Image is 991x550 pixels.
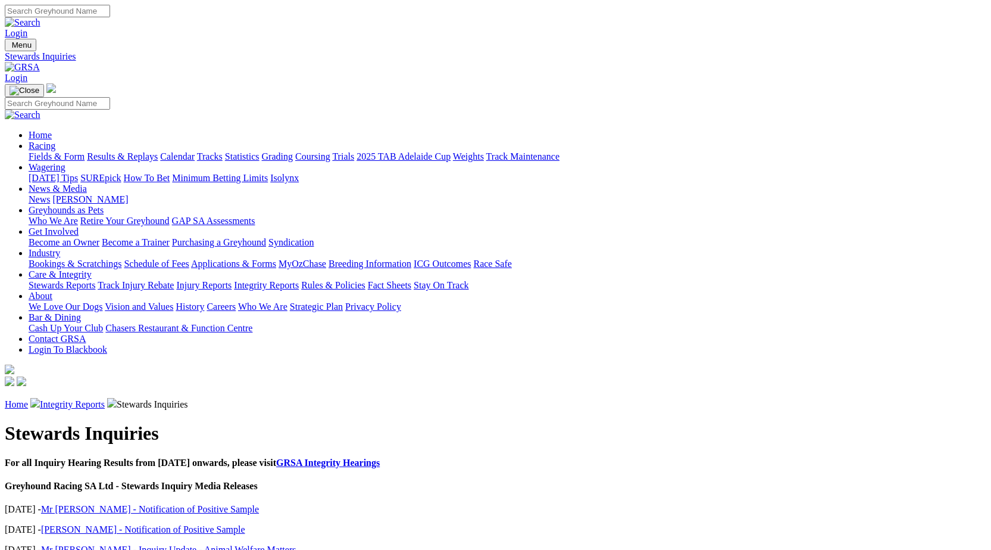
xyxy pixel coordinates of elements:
[29,237,99,247] a: Become an Owner
[29,173,78,183] a: [DATE] Tips
[124,259,189,269] a: Schedule of Fees
[345,302,401,312] a: Privacy Policy
[172,216,255,226] a: GAP SA Assessments
[29,194,50,204] a: News
[87,151,158,161] a: Results & Replays
[238,302,287,312] a: Who We Are
[105,302,173,312] a: Vision and Values
[301,280,365,290] a: Rules & Policies
[29,280,95,290] a: Stewards Reports
[12,41,32,49] span: Menu
[5,365,14,374] img: logo-grsa-white.png
[29,151,986,162] div: Racing
[30,398,40,408] img: chevron-right.svg
[207,302,236,312] a: Careers
[29,141,55,151] a: Racing
[414,280,468,290] a: Stay On Track
[453,151,484,161] a: Weights
[29,237,986,248] div: Get Involved
[5,5,110,17] input: Search
[295,151,330,161] a: Coursing
[5,73,27,83] a: Login
[29,302,102,312] a: We Love Our Dogs
[279,259,326,269] a: MyOzChase
[5,97,110,110] input: Search
[29,194,986,205] div: News & Media
[29,216,78,226] a: Who We Are
[98,280,174,290] a: Track Injury Rebate
[29,259,121,269] a: Bookings & Scratchings
[5,39,36,51] button: Toggle navigation
[5,422,986,445] h1: Stewards Inquiries
[41,524,245,535] a: [PERSON_NAME] - Notification of Positive Sample
[368,280,411,290] a: Fact Sheets
[160,151,195,161] a: Calendar
[29,334,86,344] a: Contact GRSA
[29,216,986,226] div: Greyhounds as Pets
[262,151,293,161] a: Grading
[80,216,170,226] a: Retire Your Greyhound
[29,344,107,355] a: Login To Blackbook
[191,259,276,269] a: Applications & Forms
[17,377,26,386] img: twitter.svg
[29,323,103,333] a: Cash Up Your Club
[5,399,28,409] a: Home
[234,280,299,290] a: Integrity Reports
[124,173,170,183] a: How To Bet
[80,173,121,183] a: SUREpick
[29,291,52,301] a: About
[29,173,986,184] div: Wagering
[29,302,986,312] div: About
[176,302,204,312] a: History
[290,302,343,312] a: Strategic Plan
[5,504,986,515] p: [DATE] -
[107,398,117,408] img: chevron-right.svg
[29,205,104,215] a: Greyhounds as Pets
[105,323,252,333] a: Chasers Restaurant & Function Centre
[29,130,52,140] a: Home
[5,51,986,62] a: Stewards Inquiries
[29,323,986,334] div: Bar & Dining
[332,151,354,161] a: Trials
[225,151,260,161] a: Statistics
[473,259,511,269] a: Race Safe
[10,86,39,95] img: Close
[486,151,559,161] a: Track Maintenance
[29,184,87,194] a: News & Media
[40,399,105,409] a: Integrity Reports
[46,83,56,93] img: logo-grsa-white.png
[29,162,65,172] a: Wagering
[270,173,299,183] a: Isolynx
[29,226,79,237] a: Get Involved
[5,84,44,97] button: Toggle navigation
[414,259,471,269] a: ICG Outcomes
[197,151,223,161] a: Tracks
[5,62,40,73] img: GRSA
[29,151,85,161] a: Fields & Form
[29,259,986,269] div: Industry
[172,237,266,247] a: Purchasing a Greyhound
[5,28,27,38] a: Login
[29,280,986,291] div: Care & Integrity
[29,269,92,279] a: Care & Integrity
[5,377,14,386] img: facebook.svg
[41,504,259,514] a: Mr [PERSON_NAME] - Notification of Positive Sample
[268,237,314,247] a: Syndication
[176,280,232,290] a: Injury Reports
[52,194,128,204] a: [PERSON_NAME]
[29,248,60,258] a: Industry
[5,481,986,492] h4: Greyhound Racing SA Ltd - Stewards Inquiry Media Releases
[276,458,380,468] a: GRSA Integrity Hearings
[329,259,411,269] a: Breeding Information
[29,312,81,322] a: Bar & Dining
[5,110,40,120] img: Search
[5,398,986,410] p: Stewards Inquiries
[172,173,268,183] a: Minimum Betting Limits
[5,17,40,28] img: Search
[357,151,451,161] a: 2025 TAB Adelaide Cup
[5,458,380,468] b: For all Inquiry Hearing Results from [DATE] onwards, please visit
[102,237,170,247] a: Become a Trainer
[5,524,986,535] p: [DATE] -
